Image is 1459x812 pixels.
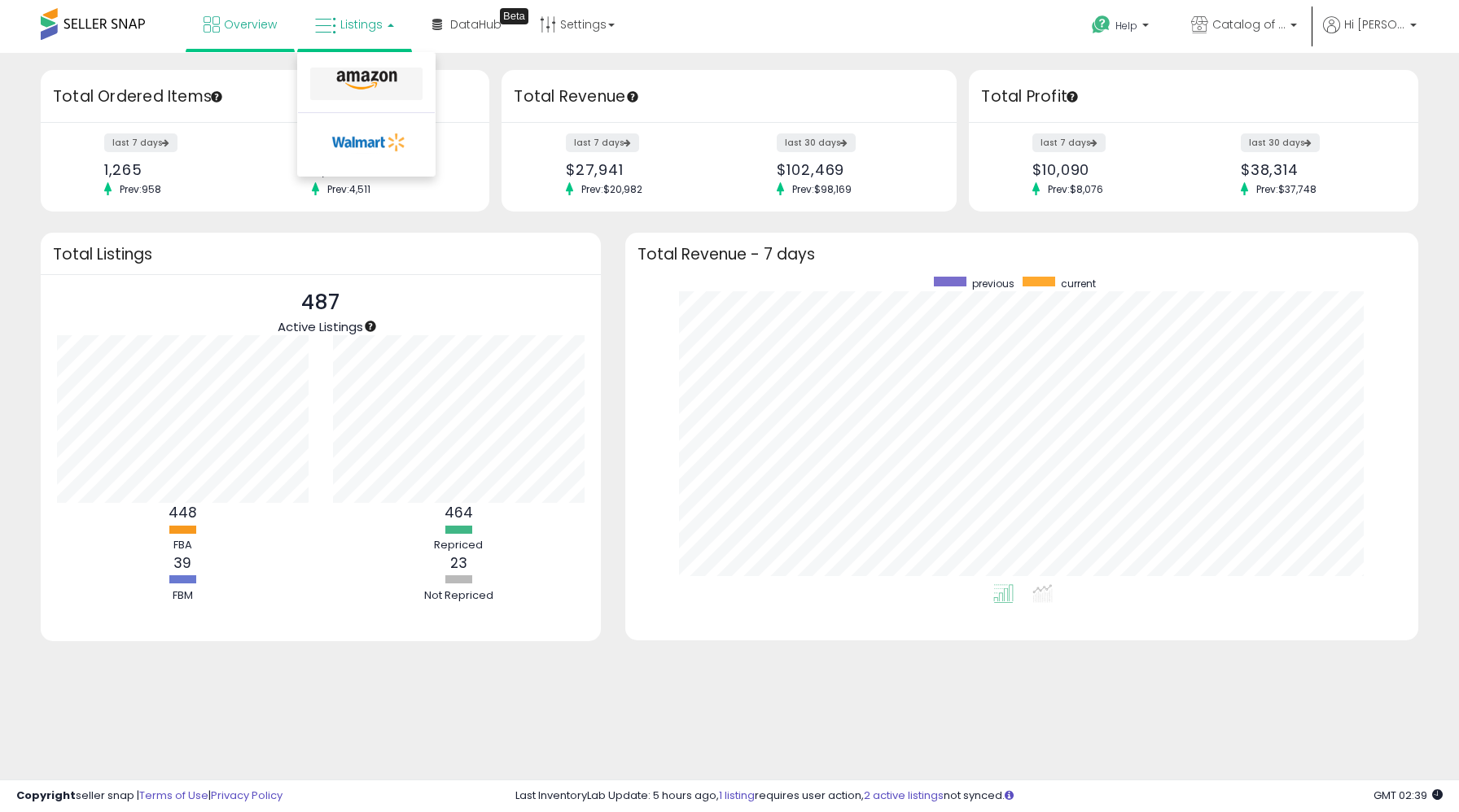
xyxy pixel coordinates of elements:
i: Get Help [1091,15,1111,35]
div: FBM [134,588,231,604]
label: last 7 days [1032,133,1106,152]
div: 4,746 [312,161,461,178]
span: Help [1115,19,1137,33]
div: 1,265 [104,161,253,178]
div: Not Repriced [410,588,507,604]
span: Active Listings [278,318,363,335]
h3: Total Listings [53,248,589,260]
h3: Total Ordered Items [53,85,477,108]
h3: Total Revenue [514,85,944,108]
b: 464 [445,503,473,522]
span: current [1061,277,1096,290]
div: $10,090 [1032,161,1181,178]
h3: Total Revenue - 7 days [637,248,1407,260]
label: last 30 days [777,133,856,152]
label: last 30 days [1241,133,1320,152]
span: Prev: 4,511 [319,182,379,196]
span: Catalog of Awesome [1212,16,1286,33]
div: Tooltip anchor [500,8,528,24]
p: 487 [278,287,363,318]
label: last 7 days [104,133,177,152]
h3: Total Profit [981,85,1405,108]
span: Overview [224,16,277,33]
div: $27,941 [566,161,717,178]
span: Prev: $98,169 [784,182,860,196]
div: $102,469 [777,161,928,178]
div: Tooltip anchor [625,89,640,104]
div: Tooltip anchor [363,319,378,334]
div: $38,314 [1241,161,1390,178]
b: 39 [173,553,191,573]
span: Hi [PERSON_NAME] [1344,16,1405,33]
a: Help [1079,2,1165,53]
div: FBA [134,538,231,553]
span: Prev: $8,076 [1040,182,1111,196]
span: Prev: $20,982 [573,182,651,196]
span: previous [972,277,1014,290]
b: 23 [450,553,467,573]
div: Tooltip anchor [209,89,224,104]
a: Hi [PERSON_NAME] [1323,16,1417,53]
b: 448 [169,503,197,522]
span: Listings [340,16,383,33]
span: Prev: 958 [112,182,169,196]
div: Repriced [410,538,507,553]
span: DataHub [450,16,502,33]
label: last 7 days [566,133,639,152]
span: Prev: $37,748 [1248,182,1325,196]
div: Tooltip anchor [1065,89,1080,104]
